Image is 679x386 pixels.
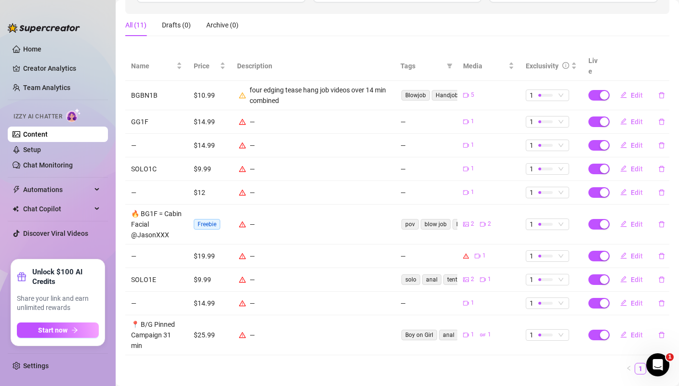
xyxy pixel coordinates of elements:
span: 1 [530,90,533,101]
span: 1 [530,164,533,174]
span: 1 [530,140,533,151]
td: — [395,134,457,157]
th: Tags [395,51,457,81]
td: — [395,244,457,268]
span: delete [658,189,665,196]
span: Edit [631,331,643,339]
button: delete [651,114,673,129]
span: thunderbolt [13,186,20,193]
span: edit [620,189,627,195]
strong: Unlock $100 AI Credits [32,267,99,286]
span: Name [131,61,174,71]
img: AI Chatter [66,108,81,122]
span: Chat Copilot [23,201,92,217]
div: — [237,251,389,261]
span: Edit [631,142,643,149]
span: edit [620,299,627,306]
span: edit [620,165,627,172]
span: left [626,365,632,371]
span: video-camera [475,253,480,259]
span: 1 [530,274,533,285]
span: tentacle [443,274,472,285]
td: SOLO1E [125,268,188,292]
span: info-circle [562,62,569,69]
button: Edit [612,161,651,177]
span: Edit [631,252,643,260]
span: warning [239,276,246,283]
span: delete [658,332,665,338]
button: Edit [612,248,651,264]
span: solo [401,274,420,285]
div: — [237,187,389,198]
th: Description [231,51,395,81]
span: 1 [471,164,474,173]
div: Drafts (0) [162,20,191,30]
span: Edit [631,299,643,307]
span: 1 [471,141,474,150]
td: — [125,244,188,268]
span: Edit [631,276,643,283]
span: Edit [631,91,643,99]
span: anal [422,274,441,285]
span: filter [447,63,453,69]
span: warning [239,300,246,307]
td: — [395,157,457,181]
div: Archive (0) [206,20,239,30]
a: Creator Analytics [23,61,100,76]
th: Live [583,51,607,81]
button: Edit [612,217,651,232]
span: video-camera [463,332,469,338]
span: filter [445,59,454,73]
span: delete [658,166,665,172]
td: — [395,292,457,315]
td: $14.99 [188,292,231,315]
div: — [237,140,389,151]
span: 1 [530,330,533,340]
span: 2 [471,219,474,229]
span: edit [620,220,627,227]
li: Previous Page [623,363,635,374]
th: Name [125,51,188,81]
th: Price [188,51,231,81]
span: edit [620,252,627,259]
li: 1 [635,363,646,374]
span: warning [239,92,246,99]
span: warning [239,253,246,259]
button: Start nowarrow-right [17,322,99,338]
span: video-camera [463,166,469,172]
td: — [125,292,188,315]
a: 1 [635,363,646,374]
span: delete [658,253,665,259]
span: video-camera [463,119,469,125]
td: — [395,110,457,134]
a: Settings [23,362,49,370]
th: Media [457,51,520,81]
button: delete [651,248,673,264]
span: Boy on Girl [401,330,437,340]
td: 📍 B/G Pinned Campaign 31 min [125,315,188,355]
span: 2 [471,275,474,284]
td: $14.99 [188,134,231,157]
iframe: Intercom live chat [646,353,669,376]
span: warning [239,221,246,228]
span: delete [658,221,665,228]
button: delete [651,88,673,103]
div: — [237,274,389,285]
div: All (11) [125,20,146,30]
span: anal [439,330,458,340]
span: Blowjob [401,90,430,101]
button: Edit [612,114,651,129]
td: — [395,181,457,205]
img: Chat Copilot [13,206,19,212]
span: blow job [421,219,451,230]
div: — [237,116,389,127]
span: warning [239,332,246,338]
span: warning [239,166,246,172]
a: Content [23,130,48,138]
div: Exclusivity [526,61,559,71]
button: delete [651,296,673,311]
span: 1 [488,275,491,284]
td: $9.99 [188,157,231,181]
span: 1 [471,298,474,308]
span: edit [620,276,627,283]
